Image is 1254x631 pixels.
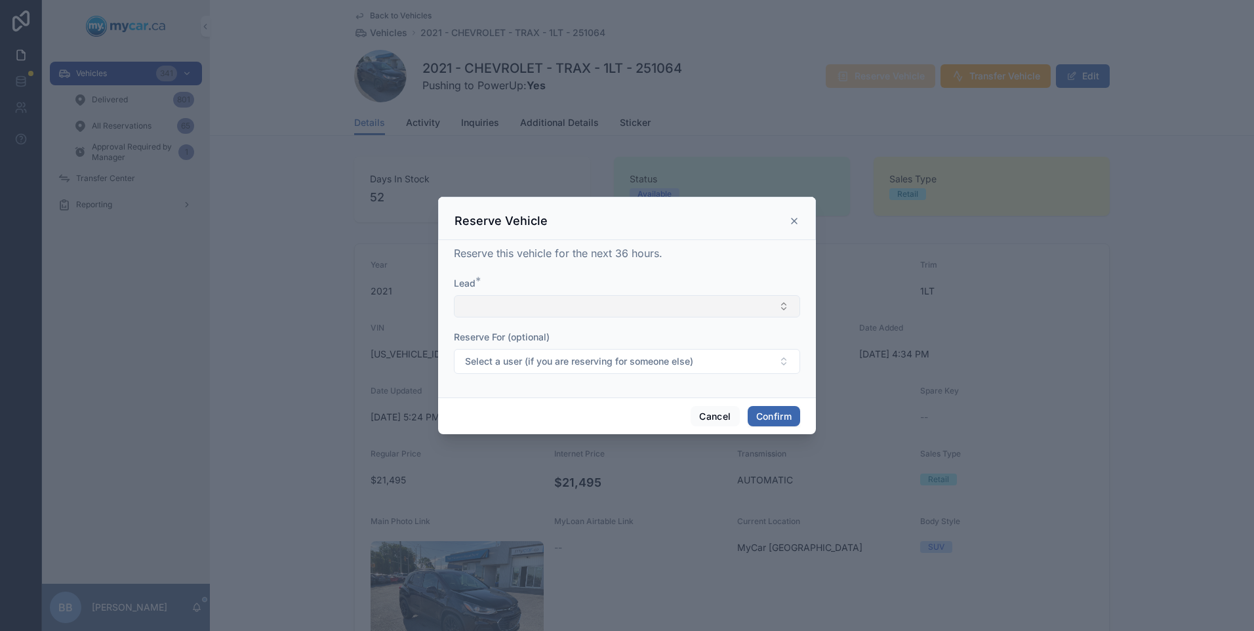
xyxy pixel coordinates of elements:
[748,406,800,427] button: Confirm
[454,277,475,289] span: Lead
[455,213,548,229] h3: Reserve Vehicle
[454,331,550,342] span: Reserve For (optional)
[465,355,693,368] span: Select a user (if you are reserving for someone else)
[454,295,800,317] button: Select Button
[454,247,662,260] span: Reserve this vehicle for the next 36 hours.
[691,406,739,427] button: Cancel
[454,349,800,374] button: Select Button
